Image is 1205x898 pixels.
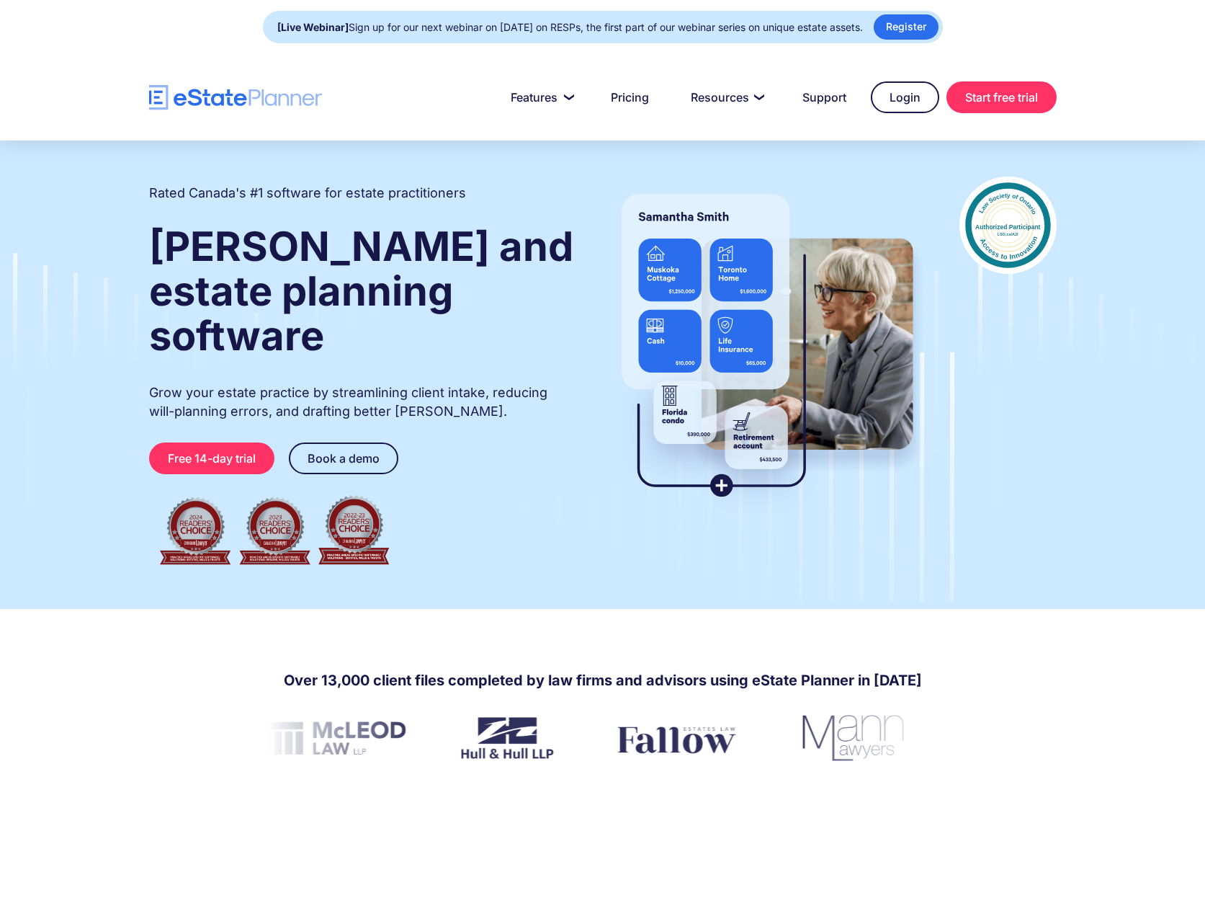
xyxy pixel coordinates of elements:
a: home [149,85,322,110]
p: Grow your estate practice by streamlining client intake, reducing will-planning errors, and draft... [149,383,575,421]
a: Login [871,81,939,113]
a: Pricing [593,83,666,112]
div: Sign up for our next webinar on [DATE] on RESPs, the first part of our webinar series on unique e... [277,17,863,37]
h2: Rated Canada's #1 software for estate practitioners [149,184,466,203]
a: Support [785,83,864,112]
a: Register [874,14,939,40]
strong: [PERSON_NAME] and estate planning software [149,222,573,360]
a: Start free trial [946,81,1057,113]
a: Free 14-day trial [149,443,274,474]
a: Features [493,83,586,112]
a: Resources [673,83,778,112]
a: Book a demo [289,443,398,474]
h4: Over 13,000 client files completed by law firms and advisors using eState Planner in [DATE] [284,670,922,690]
strong: [Live Webinar] [277,21,349,33]
img: estate planner showing wills to their clients, using eState Planner, a leading estate planning so... [604,177,931,515]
